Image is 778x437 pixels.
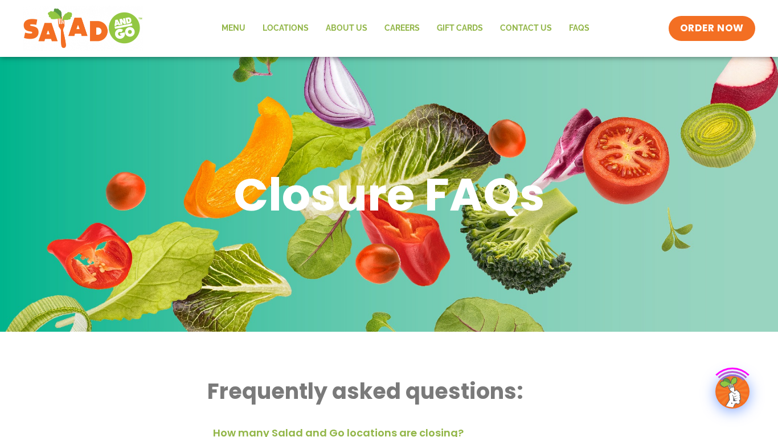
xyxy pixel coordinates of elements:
[376,15,428,42] a: Careers
[213,15,254,42] a: Menu
[317,15,376,42] a: About Us
[669,16,755,41] a: ORDER NOW
[560,15,598,42] a: FAQs
[234,165,545,224] h1: Closure FAQs
[428,15,492,42] a: GIFT CARDS
[254,15,317,42] a: Locations
[492,15,560,42] a: Contact Us
[213,15,598,42] nav: Menu
[680,22,744,35] span: ORDER NOW
[23,6,143,51] img: new-SAG-logo-768×292
[207,377,569,405] h2: Frequently asked questions:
